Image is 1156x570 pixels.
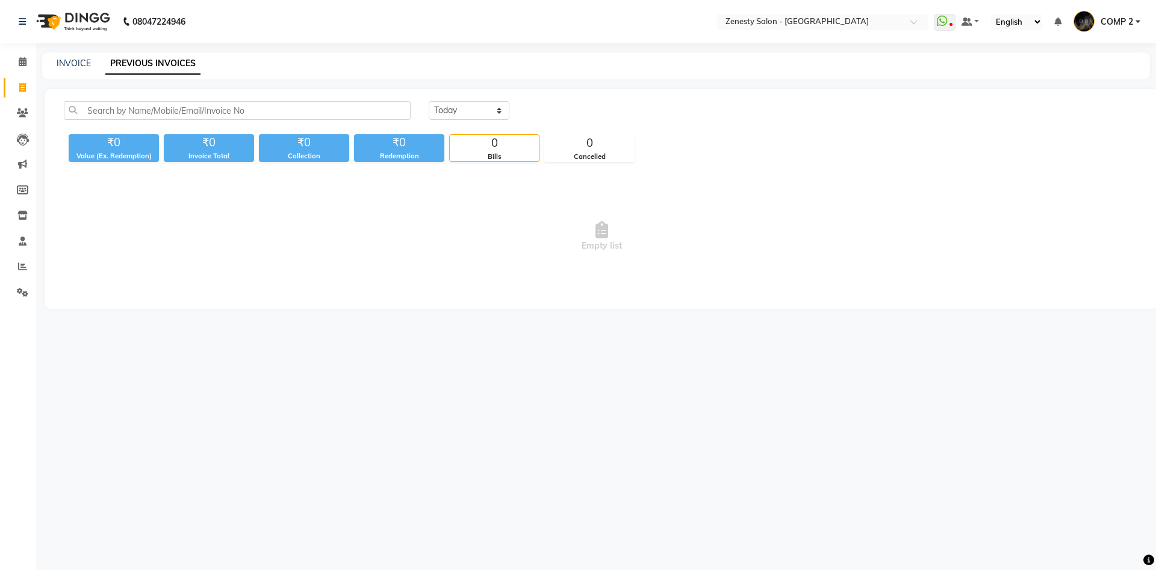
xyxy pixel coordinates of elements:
div: Redemption [354,151,444,161]
a: INVOICE [57,58,91,69]
div: ₹0 [259,134,349,151]
b: 08047224946 [132,5,185,39]
div: Value (Ex. Redemption) [69,151,159,161]
div: ₹0 [69,134,159,151]
img: logo [31,5,113,39]
input: Search by Name/Mobile/Email/Invoice No [64,101,411,120]
div: Collection [259,151,349,161]
span: Empty list [64,176,1140,297]
div: 0 [545,135,634,152]
div: Cancelled [545,152,634,162]
div: Bills [450,152,539,162]
div: ₹0 [354,134,444,151]
a: PREVIOUS INVOICES [105,53,200,75]
div: 0 [450,135,539,152]
div: ₹0 [164,134,254,151]
img: COMP 2 [1074,11,1095,32]
div: Invoice Total [164,151,254,161]
span: COMP 2 [1101,16,1133,28]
